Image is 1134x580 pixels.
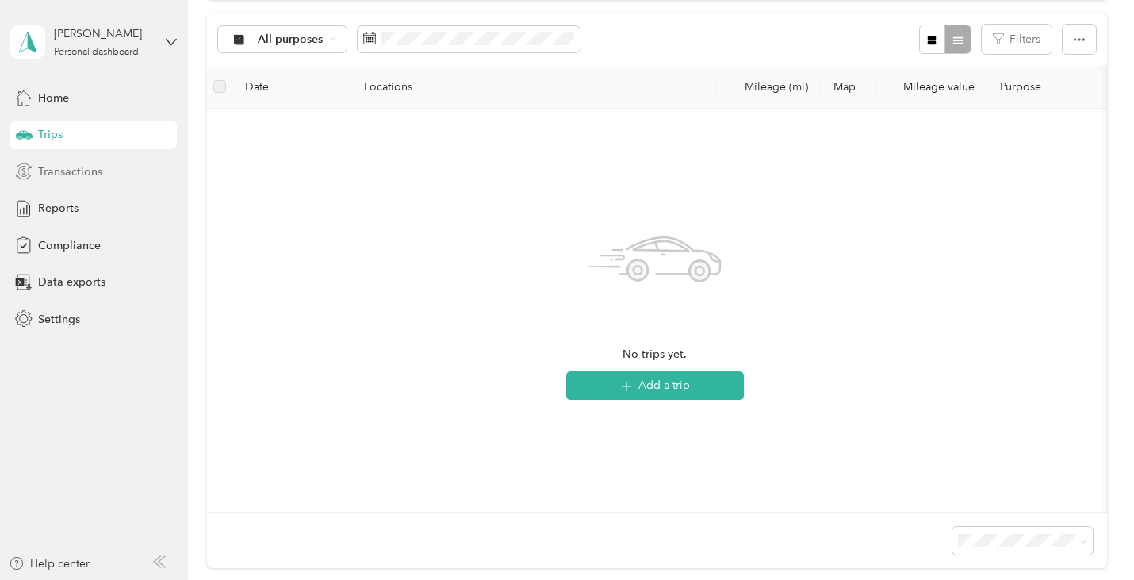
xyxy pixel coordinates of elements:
span: Data exports [38,274,105,290]
span: Trips [38,126,63,143]
th: Date [232,65,351,109]
div: Personal dashboard [54,48,139,57]
button: Help center [9,555,90,572]
span: Reports [38,200,79,217]
div: [PERSON_NAME] [54,25,153,42]
iframe: Everlance-gr Chat Button Frame [1045,491,1134,580]
button: Filters [982,25,1052,54]
th: Mileage value [876,65,987,109]
span: Transactions [38,163,102,180]
span: All purposes [258,34,324,45]
span: No trips yet. [623,346,687,363]
th: Locations [351,65,716,109]
span: Settings [38,311,80,328]
button: Add a trip [566,371,744,400]
span: Home [38,90,69,106]
th: Mileage (mi) [716,65,821,109]
span: Compliance [38,237,101,254]
th: Map [821,65,876,109]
